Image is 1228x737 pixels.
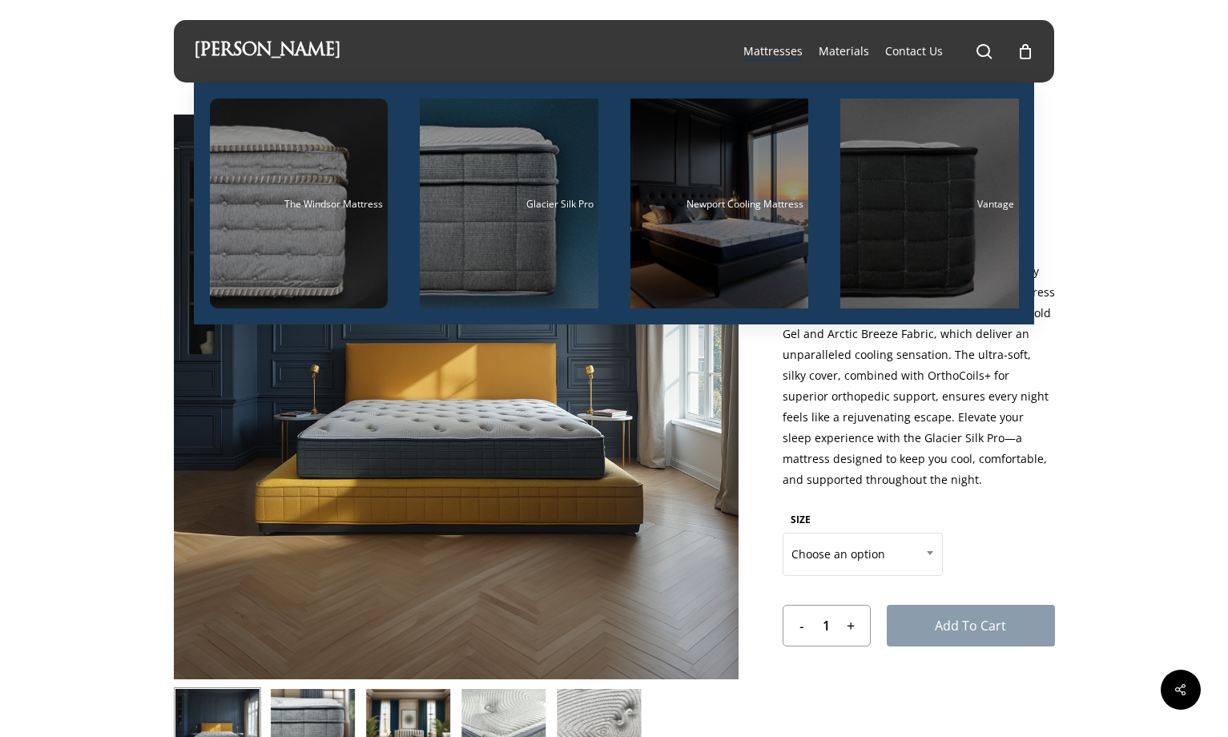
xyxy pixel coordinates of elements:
span: Choose an option [783,533,943,576]
label: SIZE [791,513,811,526]
a: Mattresses [743,43,803,59]
span: Glacier Silk Pro [526,197,594,211]
input: Product quantity [811,606,841,646]
span: Mattresses [743,43,803,58]
a: Newport Cooling Mattress [630,99,809,308]
iframe: Secure express checkout frame [799,666,1039,711]
a: Vantage [840,99,1019,308]
p: Introducing the Glacier Silk Pro, where luxury meets advanced sleep technology. Meticulously hand... [783,240,1055,507]
span: Contact Us [885,43,943,58]
span: Vantage [977,197,1014,211]
span: Newport Cooling Mattress [686,197,803,211]
span: The Windsor Mattress [284,197,383,211]
a: Cart [1017,42,1034,60]
a: [PERSON_NAME] [194,42,340,60]
button: Add to cart [887,605,1055,646]
span: Choose an option [783,538,942,571]
nav: Main Menu [735,20,1034,83]
a: Materials [819,43,869,59]
input: - [783,606,811,646]
span: Materials [819,43,869,58]
a: The Windsor Mattress [210,99,389,308]
a: Glacier Silk Pro [420,99,598,308]
input: + [842,606,870,646]
a: Contact Us [885,43,943,59]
